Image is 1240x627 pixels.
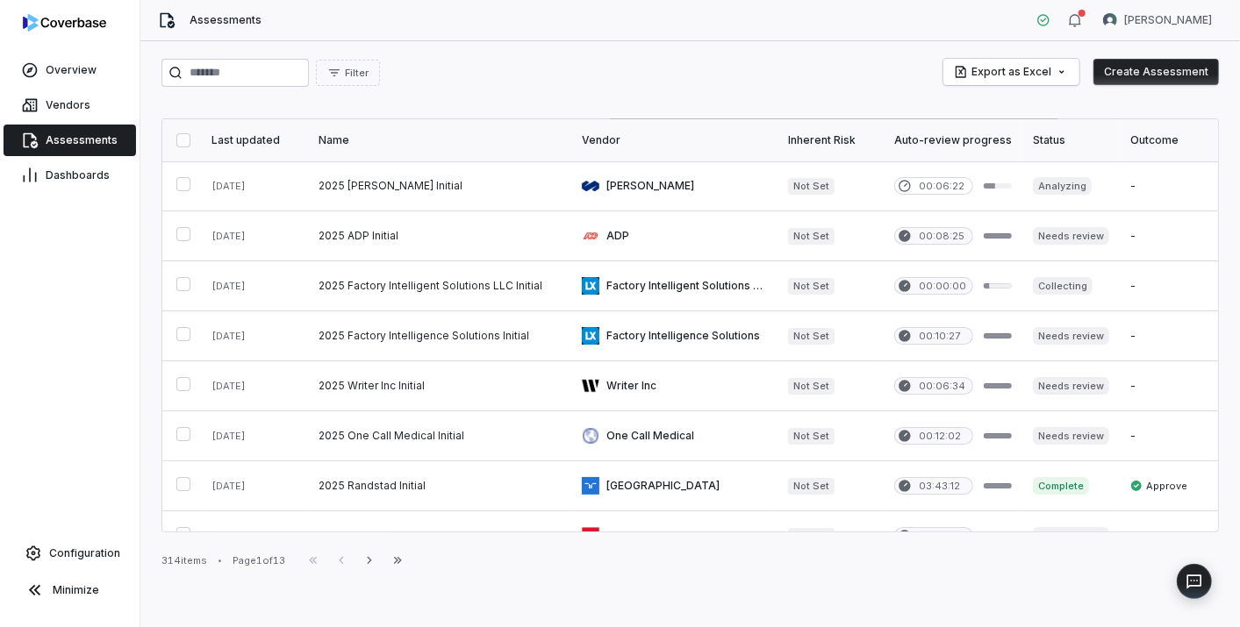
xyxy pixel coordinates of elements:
[46,168,110,182] span: Dashboards
[46,63,97,77] span: Overview
[23,14,106,32] img: logo-D7KZi-bG.svg
[788,133,873,147] div: Inherent Risk
[4,54,136,86] a: Overview
[46,133,118,147] span: Assessments
[1033,133,1109,147] div: Status
[345,67,369,80] span: Filter
[316,60,380,86] button: Filter
[233,554,285,567] div: Page 1 of 13
[1093,59,1219,85] button: Create Assessment
[1103,13,1117,27] img: Sean Wozniak avatar
[4,125,136,156] a: Assessments
[1093,7,1222,33] button: Sean Wozniak avatar[PERSON_NAME]
[46,98,90,112] span: Vendors
[7,573,133,608] button: Minimize
[53,583,99,597] span: Minimize
[4,89,136,121] a: Vendors
[4,160,136,191] a: Dashboards
[49,546,120,560] span: Configuration
[582,133,767,147] div: Vendor
[161,554,207,567] div: 314 items
[190,13,262,27] span: Assessments
[943,59,1079,85] button: Export as Excel
[218,554,222,566] div: •
[7,538,133,569] a: Configuration
[894,133,1012,147] div: Auto-review progress
[1124,13,1212,27] span: [PERSON_NAME]
[211,133,297,147] div: Last updated
[319,133,561,147] div: Name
